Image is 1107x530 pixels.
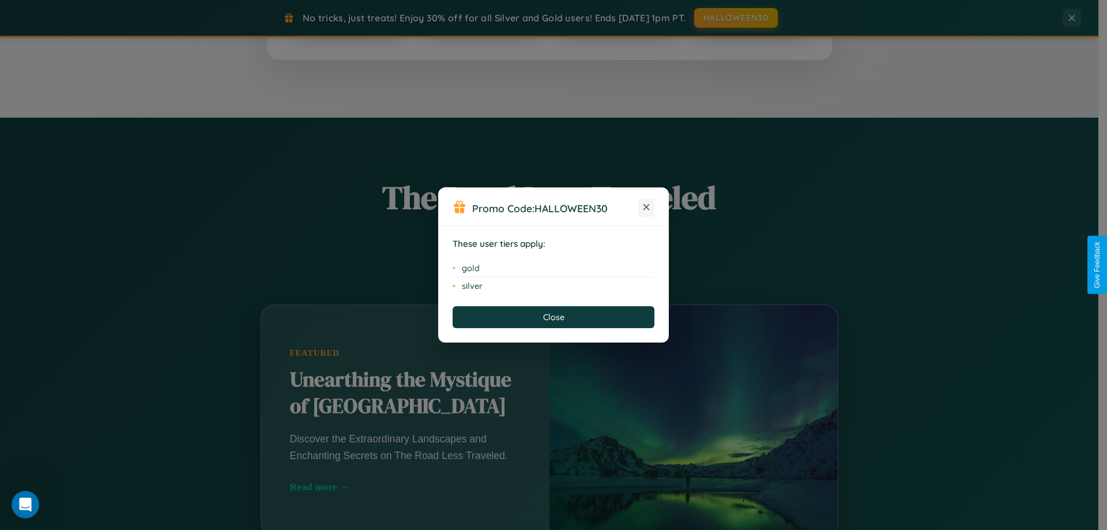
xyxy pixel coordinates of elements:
[1093,242,1101,288] div: Give Feedback
[534,202,608,215] b: HALLOWEEN30
[453,306,654,328] button: Close
[453,260,654,277] li: gold
[453,238,545,249] strong: These user tiers apply:
[453,277,654,295] li: silver
[12,491,39,518] iframe: Intercom live chat
[472,202,638,215] h3: Promo Code:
